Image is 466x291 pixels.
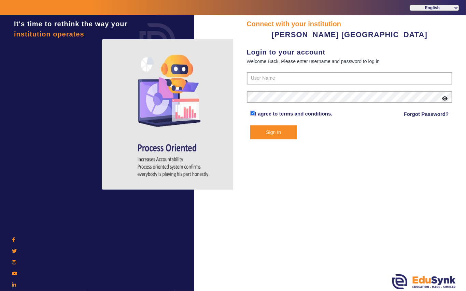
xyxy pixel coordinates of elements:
[404,110,449,118] a: Forgot Password?
[14,20,127,28] span: It's time to rethink the way your
[247,72,453,85] input: User Name
[14,30,84,38] span: institution operates
[247,29,453,40] div: [PERSON_NAME] [GEOGRAPHIC_DATA]
[132,15,183,66] img: login.png
[250,125,297,139] button: Sign In
[247,47,453,57] div: Login to your account
[392,274,456,289] img: edusynk.png
[102,39,245,190] img: login4.png
[247,57,453,65] div: Welcome Back, Please enter username and password to log in
[255,111,333,117] a: I agree to terms and conditions.
[247,19,453,29] div: Connect with your institution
